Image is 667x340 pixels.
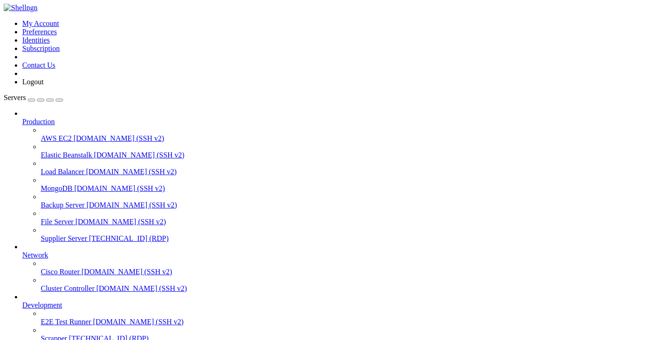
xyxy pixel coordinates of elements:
a: Servers [4,94,63,101]
a: Backup Server [DOMAIN_NAME] (SSH v2) [41,201,663,209]
li: MongoDB [DOMAIN_NAME] (SSH v2) [41,176,663,193]
span: Cluster Controller [41,284,94,292]
span: [DOMAIN_NAME] (SSH v2) [74,184,165,192]
span: Supplier Server [41,234,87,242]
a: Cluster Controller [DOMAIN_NAME] (SSH v2) [41,284,663,293]
a: MongoDB [DOMAIN_NAME] (SSH v2) [41,184,663,193]
li: Load Balancer [DOMAIN_NAME] (SSH v2) [41,159,663,176]
a: E2E Test Runner [DOMAIN_NAME] (SSH v2) [41,318,663,326]
span: AWS EC2 [41,134,72,142]
a: Supplier Server [TECHNICAL_ID] (RDP) [41,234,663,243]
a: File Server [DOMAIN_NAME] (SSH v2) [41,218,663,226]
span: Load Balancer [41,168,84,176]
span: E2E Test Runner [41,318,91,326]
a: Network [22,251,663,259]
span: Servers [4,94,26,101]
li: Production [22,109,663,243]
span: [DOMAIN_NAME] (SSH v2) [87,201,177,209]
span: Elastic Beanstalk [41,151,92,159]
a: Production [22,118,663,126]
span: MongoDB [41,184,72,192]
span: Cisco Router [41,268,80,276]
li: Elastic Beanstalk [DOMAIN_NAME] (SSH v2) [41,143,663,159]
a: Load Balancer [DOMAIN_NAME] (SSH v2) [41,168,663,176]
span: [DOMAIN_NAME] (SSH v2) [93,318,184,326]
span: [DOMAIN_NAME] (SSH v2) [86,168,177,176]
span: [DOMAIN_NAME] (SSH v2) [76,218,166,226]
a: Logout [22,78,44,86]
a: AWS EC2 [DOMAIN_NAME] (SSH v2) [41,134,663,143]
span: [DOMAIN_NAME] (SSH v2) [74,134,164,142]
li: Supplier Server [TECHNICAL_ID] (RDP) [41,226,663,243]
a: Development [22,301,663,309]
a: Elastic Beanstalk [DOMAIN_NAME] (SSH v2) [41,151,663,159]
li: Cluster Controller [DOMAIN_NAME] (SSH v2) [41,276,663,293]
span: Development [22,301,62,309]
li: File Server [DOMAIN_NAME] (SSH v2) [41,209,663,226]
img: Shellngn [4,4,38,12]
span: Production [22,118,55,126]
a: Subscription [22,44,60,52]
span: Backup Server [41,201,85,209]
li: Network [22,243,663,293]
a: Identities [22,36,50,44]
span: File Server [41,218,74,226]
span: [DOMAIN_NAME] (SSH v2) [82,268,172,276]
li: AWS EC2 [DOMAIN_NAME] (SSH v2) [41,126,663,143]
a: My Account [22,19,59,27]
li: Cisco Router [DOMAIN_NAME] (SSH v2) [41,259,663,276]
li: E2E Test Runner [DOMAIN_NAME] (SSH v2) [41,309,663,326]
span: [TECHNICAL_ID] (RDP) [89,234,169,242]
span: [DOMAIN_NAME] (SSH v2) [94,151,185,159]
li: Backup Server [DOMAIN_NAME] (SSH v2) [41,193,663,209]
span: [DOMAIN_NAME] (SSH v2) [96,284,187,292]
a: Cisco Router [DOMAIN_NAME] (SSH v2) [41,268,663,276]
a: Contact Us [22,61,56,69]
span: Network [22,251,48,259]
a: Preferences [22,28,57,36]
